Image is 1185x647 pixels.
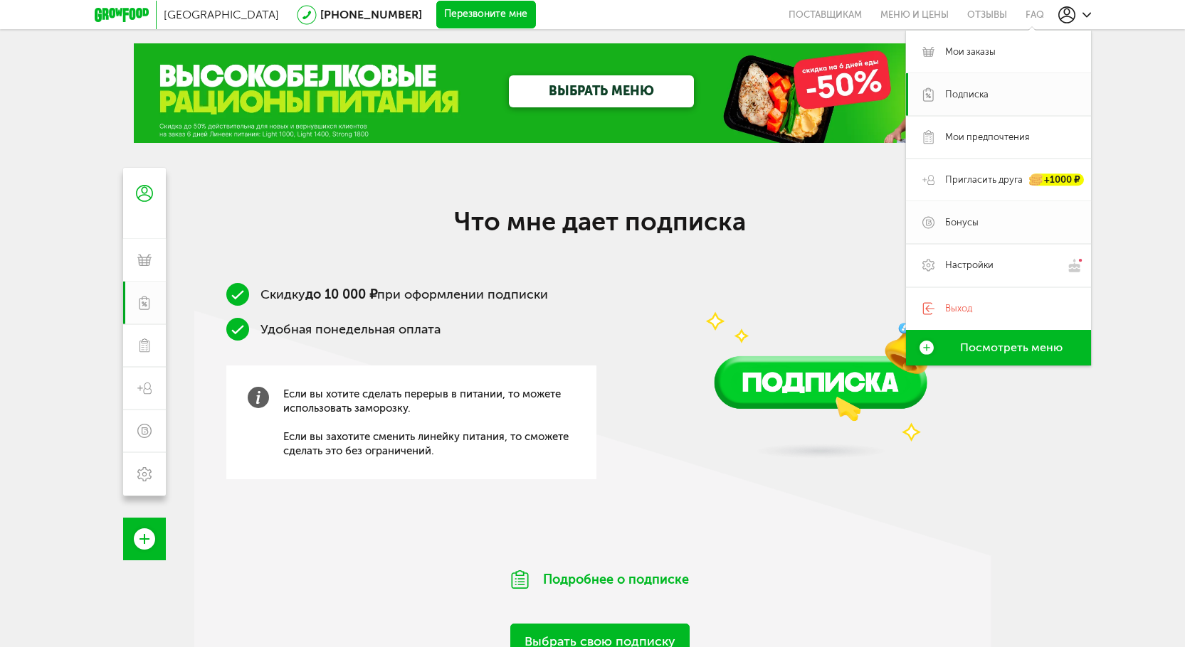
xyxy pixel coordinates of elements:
a: Бонусы [906,201,1091,244]
button: Перезвоните мне [436,1,536,29]
a: Мои заказы [906,31,1091,73]
img: info-grey.b4c3b60.svg [248,387,269,408]
span: Подписка [945,88,989,101]
span: Скидку при оформлении подписки [260,287,548,302]
a: Настройки [906,244,1091,287]
img: vUQQD42TP1CeN4SU.png [668,205,974,474]
span: Удобная понедельная оплата [260,321,441,337]
a: Посмотреть меню [906,330,1091,365]
a: [PHONE_NUMBER] [320,8,422,21]
span: Выход [945,302,972,315]
a: Мои предпочтения [906,116,1091,159]
div: +1000 ₽ [1030,173,1084,186]
h2: Что мне дает подписка [315,206,885,237]
a: ВЫБРАТЬ МЕНЮ [509,75,694,107]
span: Мои предпочтения [945,131,1029,144]
div: Подробнее о подписке [472,552,728,606]
span: Бонусы [945,216,979,229]
span: Мои заказы [945,46,996,58]
span: Настройки [945,259,994,272]
b: до 10 000 ₽ [305,287,377,302]
span: [GEOGRAPHIC_DATA] [164,8,279,21]
a: Выход [906,287,1091,330]
span: Если вы хотите сделать перерыв в питании, то можете использовать заморозку. Если вы захотите смен... [283,387,575,458]
a: Подписка [906,73,1091,116]
span: Пригласить друга [945,173,1023,186]
span: Посмотреть меню [960,341,1063,354]
a: Пригласить друга +1000 ₽ [906,159,1091,201]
